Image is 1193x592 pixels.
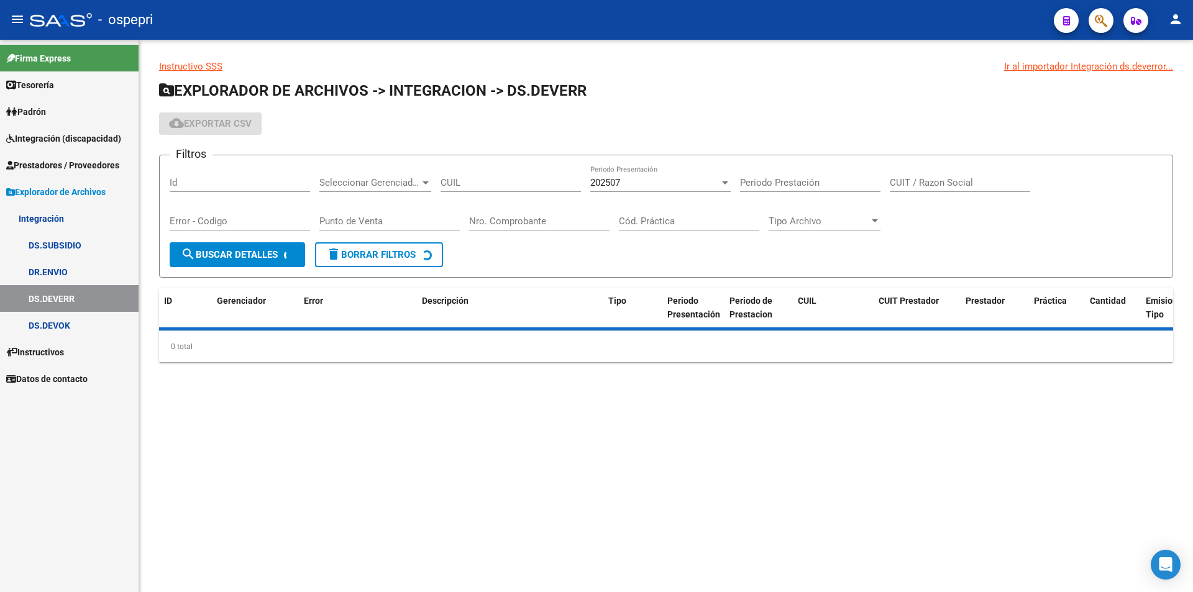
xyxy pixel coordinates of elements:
span: CUIT Prestador [879,296,939,306]
span: Práctica [1034,296,1067,306]
span: Firma Express [6,52,71,65]
mat-icon: person [1168,12,1183,27]
span: Prestadores / Proveedores [6,158,119,172]
span: Exportar CSV [169,118,252,129]
mat-icon: search [181,247,196,262]
span: Tipo [608,296,626,306]
span: Emision Tipo [1146,296,1177,320]
datatable-header-cell: Tipo [603,288,662,329]
mat-icon: delete [326,247,341,262]
datatable-header-cell: CUIL [793,288,874,329]
datatable-header-cell: ID [159,288,212,329]
span: Instructivos [6,345,64,359]
span: Tesorería [6,78,54,92]
datatable-header-cell: Gerenciador [212,288,299,329]
mat-icon: menu [10,12,25,27]
datatable-header-cell: Periodo Presentación [662,288,724,329]
span: EXPLORADOR DE ARCHIVOS -> INTEGRACION -> DS.DEVERR [159,82,587,99]
span: Explorador de Archivos [6,185,106,199]
a: Instructivo SSS [159,61,222,72]
h3: Filtros [170,145,213,163]
span: Padrón [6,105,46,119]
span: Tipo Archivo [769,216,869,227]
span: Datos de contacto [6,372,88,386]
span: Descripción [422,296,469,306]
datatable-header-cell: CUIT Prestador [874,288,961,329]
span: Borrar Filtros [326,249,416,260]
datatable-header-cell: Periodo de Prestacion [724,288,793,329]
span: ID [164,296,172,306]
button: Borrar Filtros [315,242,443,267]
button: Buscar Detalles [170,242,305,267]
span: Gerenciador [217,296,266,306]
datatable-header-cell: Prestador [961,288,1029,329]
datatable-header-cell: Práctica [1029,288,1085,329]
span: Integración (discapacidad) [6,132,121,145]
span: Prestador [966,296,1005,306]
datatable-header-cell: Cantidad [1085,288,1141,329]
span: Buscar Detalles [181,249,278,260]
span: Periodo de Prestacion [729,296,772,320]
mat-icon: cloud_download [169,116,184,130]
span: Cantidad [1090,296,1126,306]
button: Exportar CSV [159,112,262,135]
datatable-header-cell: Emision Tipo [1141,288,1191,329]
div: Ir al importador Integración ds.deverror... [1004,60,1173,73]
datatable-header-cell: Descripción [417,288,603,329]
span: 202507 [590,177,620,188]
datatable-header-cell: Error [299,288,417,329]
span: Seleccionar Gerenciador [319,177,420,188]
span: - ospepri [98,6,153,34]
div: 0 total [159,331,1173,362]
div: Open Intercom Messenger [1151,550,1181,580]
span: Periodo Presentación [667,296,720,320]
span: Error [304,296,323,306]
span: CUIL [798,296,816,306]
